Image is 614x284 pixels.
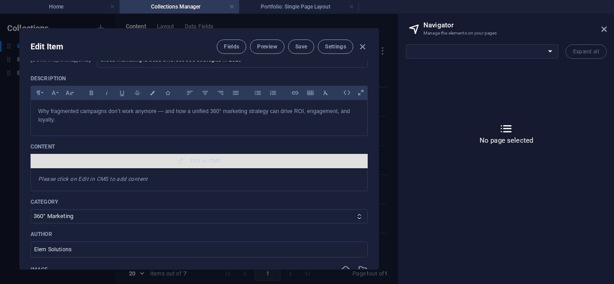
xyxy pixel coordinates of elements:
button: Edit in CMS [31,154,368,168]
i: Edit HTML [340,86,354,100]
button: Align Justify [228,87,243,99]
button: Clear Formatting [318,87,333,99]
button: Align Center [198,87,212,99]
span: Edit in CMS [191,157,220,165]
p: Description [31,75,368,82]
span: Save [295,43,307,50]
span: Settings [325,43,346,50]
button: Colors [145,87,160,99]
button: Preview [250,39,284,54]
button: Save [288,39,314,54]
button: Settings [318,39,353,54]
p: No page selected [480,136,533,145]
i: Select from file manager or stock photos [358,265,368,275]
button: Insert Link [288,87,302,99]
h2: Navigator [423,21,607,29]
button: Strikethrough [130,87,144,99]
p: Content [31,143,368,150]
span: Preview [257,43,277,50]
h4: Portfolio: Single Page Layout [239,2,359,12]
button: Unordered List [250,87,265,99]
button: Underline (Ctrl+U) [115,87,129,99]
p: Author [31,231,368,238]
h3: Manage the elements on your pages [423,29,589,37]
i: Open as overlay [354,86,368,100]
button: Ordered List [266,87,280,99]
button: Fields [217,39,246,54]
em: Please click on Edit in CMS to add content [38,176,148,182]
p: Category [31,198,368,205]
button: Align Left [182,87,197,99]
p: Why fragmented campaigns don’t work anymore — and how a unified 360° marketing strategy can drive... [38,107,360,124]
button: Icons [160,87,175,99]
span: Fields [224,43,239,50]
button: Insert Table [303,87,317,99]
h4: Collections Manager [120,2,239,12]
button: Align Right [213,87,227,99]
